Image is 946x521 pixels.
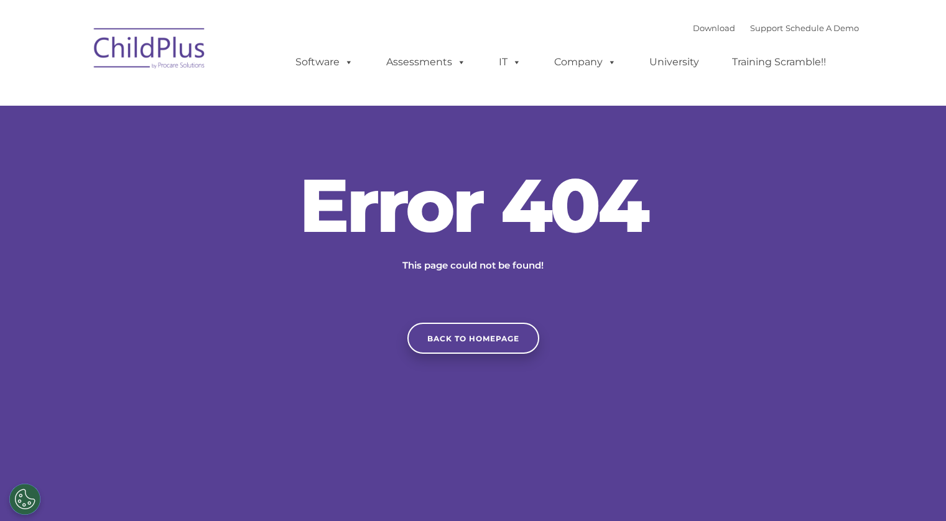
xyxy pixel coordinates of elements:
[374,50,478,75] a: Assessments
[88,19,212,81] img: ChildPlus by Procare Solutions
[786,23,859,33] a: Schedule A Demo
[750,23,783,33] a: Support
[542,50,629,75] a: Company
[486,50,534,75] a: IT
[407,323,539,354] a: Back to homepage
[693,23,735,33] a: Download
[637,50,712,75] a: University
[693,23,859,33] font: |
[720,50,838,75] a: Training Scramble!!
[343,258,604,273] p: This page could not be found!
[283,50,366,75] a: Software
[287,168,660,242] h2: Error 404
[9,484,40,515] button: Cookies Settings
